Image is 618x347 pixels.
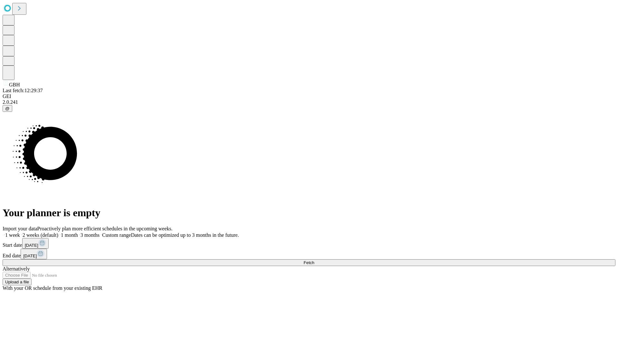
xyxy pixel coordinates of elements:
[3,238,615,249] div: Start date
[3,99,615,105] div: 2.0.241
[37,226,173,231] span: Proactively plan more efficient schedules in the upcoming weeks.
[23,254,37,258] span: [DATE]
[3,88,43,93] span: Last fetch: 12:29:37
[61,232,78,238] span: 1 month
[25,243,38,248] span: [DATE]
[80,232,99,238] span: 3 months
[5,232,20,238] span: 1 week
[3,105,12,112] button: @
[3,226,37,231] span: Import your data
[21,249,47,259] button: [DATE]
[3,279,32,285] button: Upload a file
[3,249,615,259] div: End date
[9,82,20,87] span: GBH
[3,207,615,219] h1: Your planner is empty
[3,266,30,271] span: Alternatively
[3,259,615,266] button: Fetch
[5,106,10,111] span: @
[102,232,131,238] span: Custom range
[23,232,58,238] span: 2 weeks (default)
[3,93,615,99] div: GEI
[131,232,239,238] span: Dates can be optimized up to 3 months in the future.
[3,285,102,291] span: With your OR schedule from your existing EHR
[22,238,49,249] button: [DATE]
[304,260,314,265] span: Fetch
